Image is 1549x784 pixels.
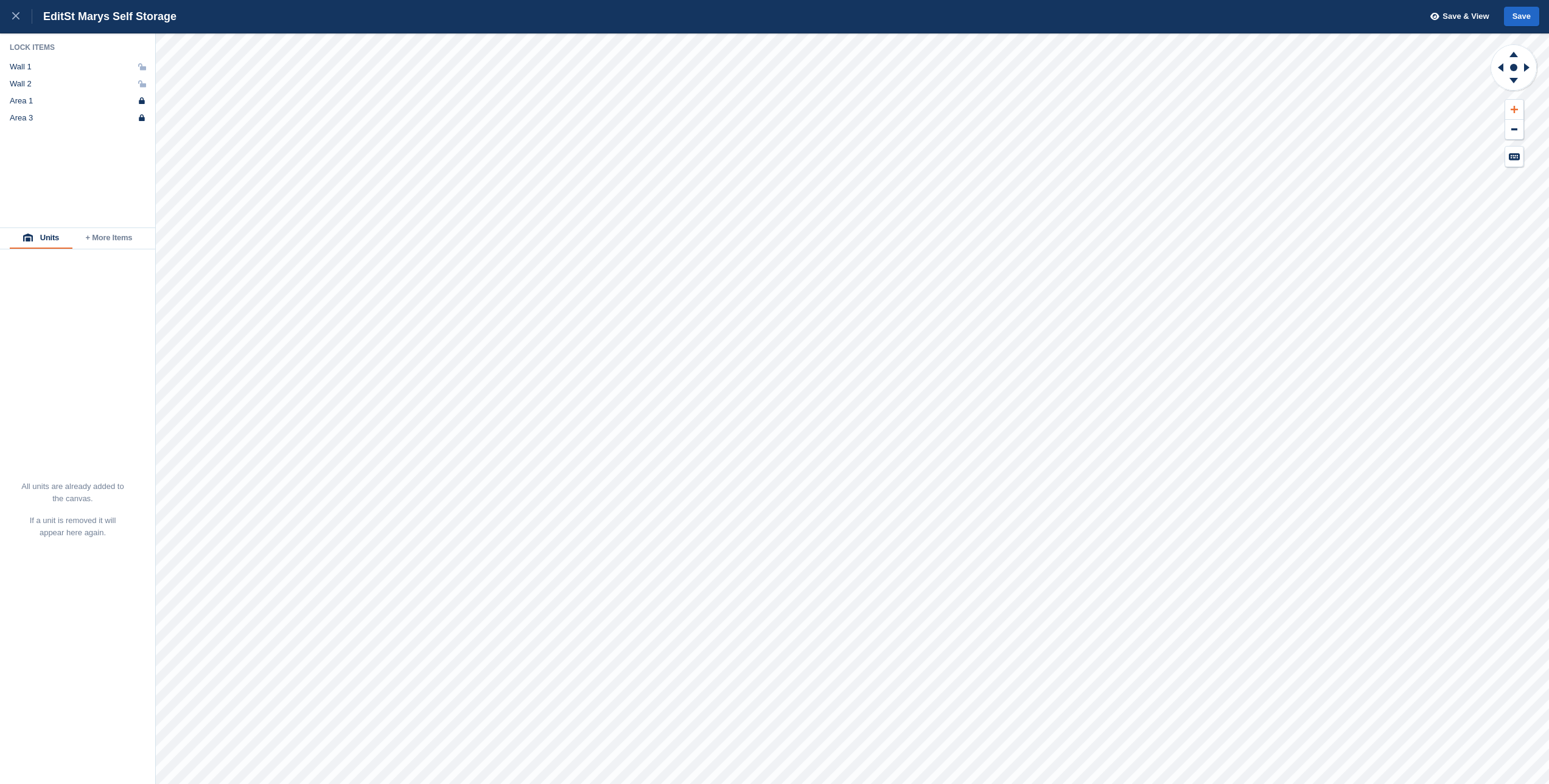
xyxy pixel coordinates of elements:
div: Area 3 [10,113,33,123]
button: Zoom In [1505,100,1523,120]
p: All units are already added to the canvas. [21,480,125,505]
div: Lock Items [10,43,146,52]
button: Save & View [1424,7,1489,27]
button: Zoom Out [1505,120,1523,140]
div: Wall 2 [10,79,32,89]
button: + More Items [72,228,145,249]
button: Keyboard Shortcuts [1505,147,1523,167]
button: Units [10,228,72,249]
div: Edit St Marys Self Storage [32,9,177,24]
div: Wall 1 [10,62,32,72]
button: Save [1504,7,1539,27]
div: Area 1 [10,96,33,106]
span: Save & View [1442,10,1489,23]
p: If a unit is removed it will appear here again. [21,515,125,539]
